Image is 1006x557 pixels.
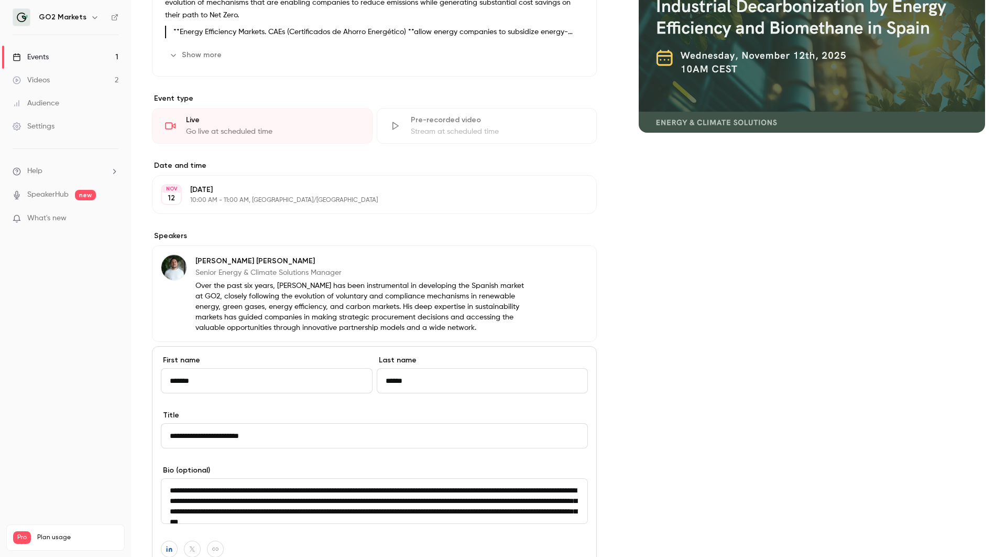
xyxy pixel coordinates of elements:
[152,160,597,171] label: Date and time
[39,12,86,23] h6: GO2 Markets
[13,121,54,132] div: Settings
[165,47,228,63] button: Show more
[411,115,584,125] div: Pre-recorded video
[37,533,118,542] span: Plan usage
[161,355,373,366] label: First name
[152,231,597,241] label: Speakers
[186,115,359,125] div: Live
[13,52,49,62] div: Events
[186,126,359,137] div: Go live at scheduled time
[377,355,588,366] label: Last name
[152,108,373,144] div: LiveGo live at scheduled time
[173,26,584,38] p: **Energy Efficiency Markets. CAEs (Certificados de Ahorro Energético) **allow energy companies to...
[195,256,529,266] p: [PERSON_NAME] [PERSON_NAME]
[195,267,529,278] p: Senior Energy & Climate Solutions Manager
[75,190,96,200] span: new
[195,281,529,333] p: Over the past six years, [PERSON_NAME] has been instrumental in developing the Spanish market at ...
[377,108,597,144] div: Pre-recorded videoStream at scheduled time
[27,189,69,200] a: SpeakerHub
[27,213,67,224] span: What's new
[411,126,584,137] div: Stream at scheduled time
[161,255,187,280] img: Sergio Castillo
[13,9,30,26] img: GO2 Markets
[168,193,175,203] p: 12
[13,166,118,177] li: help-dropdown-opener
[161,465,588,476] label: Bio (optional)
[161,410,588,421] label: Title
[13,75,50,85] div: Videos
[152,93,597,104] p: Event type
[162,185,181,192] div: NOV
[190,196,541,205] p: 10:00 AM - 11:00 AM, [GEOGRAPHIC_DATA]/[GEOGRAPHIC_DATA]
[190,185,541,195] p: [DATE]
[27,166,42,177] span: Help
[13,531,31,544] span: Pro
[152,245,597,342] div: Sergio Castillo[PERSON_NAME] [PERSON_NAME]Senior Energy & Climate Solutions ManagerOver the past ...
[13,98,59,109] div: Audience
[106,214,118,223] iframe: Noticeable Trigger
